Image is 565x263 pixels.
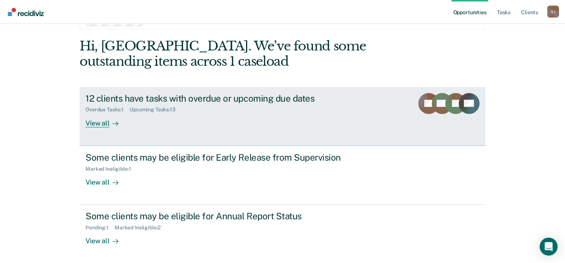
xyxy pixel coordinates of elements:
[86,225,115,231] div: Pending : 1
[86,93,348,104] div: 12 clients have tasks with overdue or upcoming due dates
[86,172,127,186] div: View all
[540,238,558,256] div: Open Intercom Messenger
[86,231,127,245] div: View all
[80,38,404,69] div: Hi, [GEOGRAPHIC_DATA]. We’ve found some outstanding items across 1 caseload
[86,166,137,172] div: Marked Ineligible : 1
[86,211,348,222] div: Some clients may be eligible for Annual Report Status
[86,106,130,113] div: Overdue Tasks : 1
[547,6,559,18] div: S J
[115,225,167,231] div: Marked Ineligible : 2
[547,6,559,18] button: Profile dropdown button
[80,87,485,146] a: 12 clients have tasks with overdue or upcoming due datesOverdue Tasks:1Upcoming Tasks:13View all
[86,113,127,127] div: View all
[86,152,348,163] div: Some clients may be eligible for Early Release from Supervision
[80,146,485,205] a: Some clients may be eligible for Early Release from SupervisionMarked Ineligible:1View all
[130,106,181,113] div: Upcoming Tasks : 13
[8,8,44,16] img: Recidiviz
